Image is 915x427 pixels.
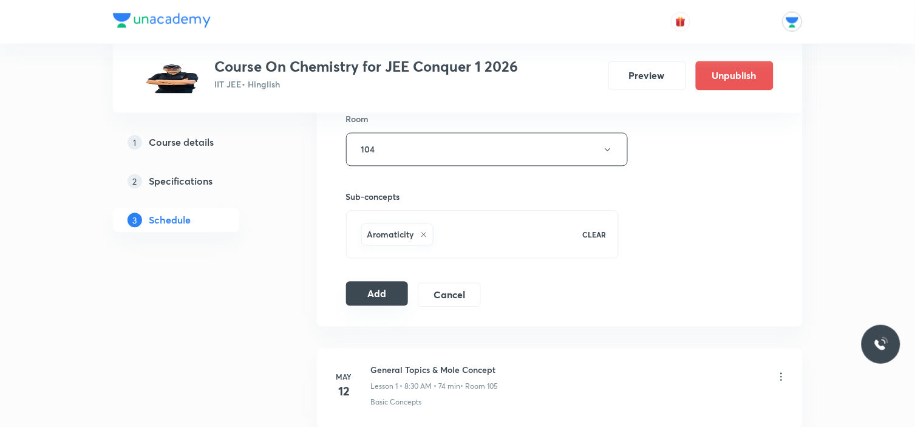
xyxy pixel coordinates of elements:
h6: May [332,372,356,383]
p: 1 [128,135,142,150]
h3: Course On Chemistry for JEE Conquer 1 2026 [215,58,519,76]
p: 3 [128,213,142,228]
p: Lesson 1 • 8:30 AM • 74 min [371,381,461,392]
button: 104 [346,133,628,166]
h6: General Topics & Mole Concept [371,364,498,377]
button: Add [346,282,409,306]
img: ttu [874,337,888,352]
h6: Room [346,113,369,126]
img: Company Logo [113,13,211,28]
h5: Schedule [149,213,191,228]
img: 50535b62a5f1408ab4dbf9b4f4f81ca3.jpg [142,58,205,94]
h6: Aromaticity [367,228,414,241]
button: Unpublish [696,61,774,91]
p: CLEAR [582,230,606,241]
h4: 12 [332,383,356,401]
p: Basic Concepts [371,397,422,408]
h6: Sub-concepts [346,191,619,203]
button: Cancel [418,283,480,307]
p: • Room 105 [461,381,498,392]
img: Unacademy Jodhpur [782,12,803,32]
h5: Course details [149,135,214,150]
button: Preview [608,61,686,91]
a: Company Logo [113,13,211,31]
img: avatar [675,16,686,27]
p: 2 [128,174,142,189]
h5: Specifications [149,174,213,189]
a: 2Specifications [113,169,278,194]
p: IIT JEE • Hinglish [215,78,519,91]
a: 1Course details [113,131,278,155]
button: avatar [671,12,690,32]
